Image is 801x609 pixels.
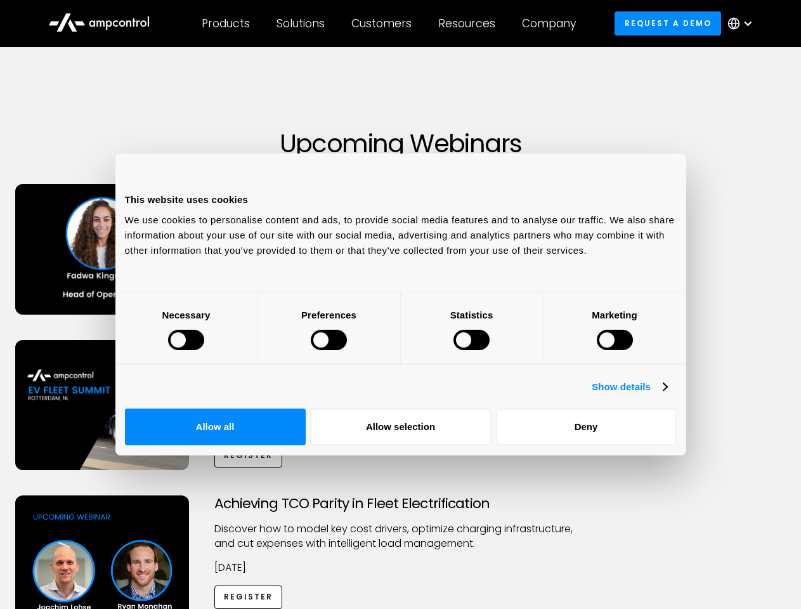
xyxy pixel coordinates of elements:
[277,16,325,30] div: Solutions
[214,522,587,551] p: Discover how to model key cost drivers, optimize charging infrastructure, and cut expenses with i...
[450,309,493,320] strong: Statistics
[125,192,677,207] div: This website uses cookies
[301,309,356,320] strong: Preferences
[15,128,786,159] h1: Upcoming Webinars
[522,16,576,30] div: Company
[351,16,412,30] div: Customers
[438,16,495,30] div: Resources
[214,495,587,512] h3: Achieving TCO Parity in Fleet Electrification
[592,379,667,395] a: Show details
[125,409,306,445] button: Allow all
[592,309,637,320] strong: Marketing
[214,586,283,609] a: Register
[162,309,211,320] strong: Necessary
[615,11,721,35] a: Request a demo
[496,409,677,445] button: Deny
[202,16,250,30] div: Products
[214,444,283,468] a: Register
[310,409,491,445] button: Allow selection
[125,212,677,258] div: We use cookies to personalise content and ads, to provide social media features and to analyse ou...
[214,561,587,575] p: [DATE]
